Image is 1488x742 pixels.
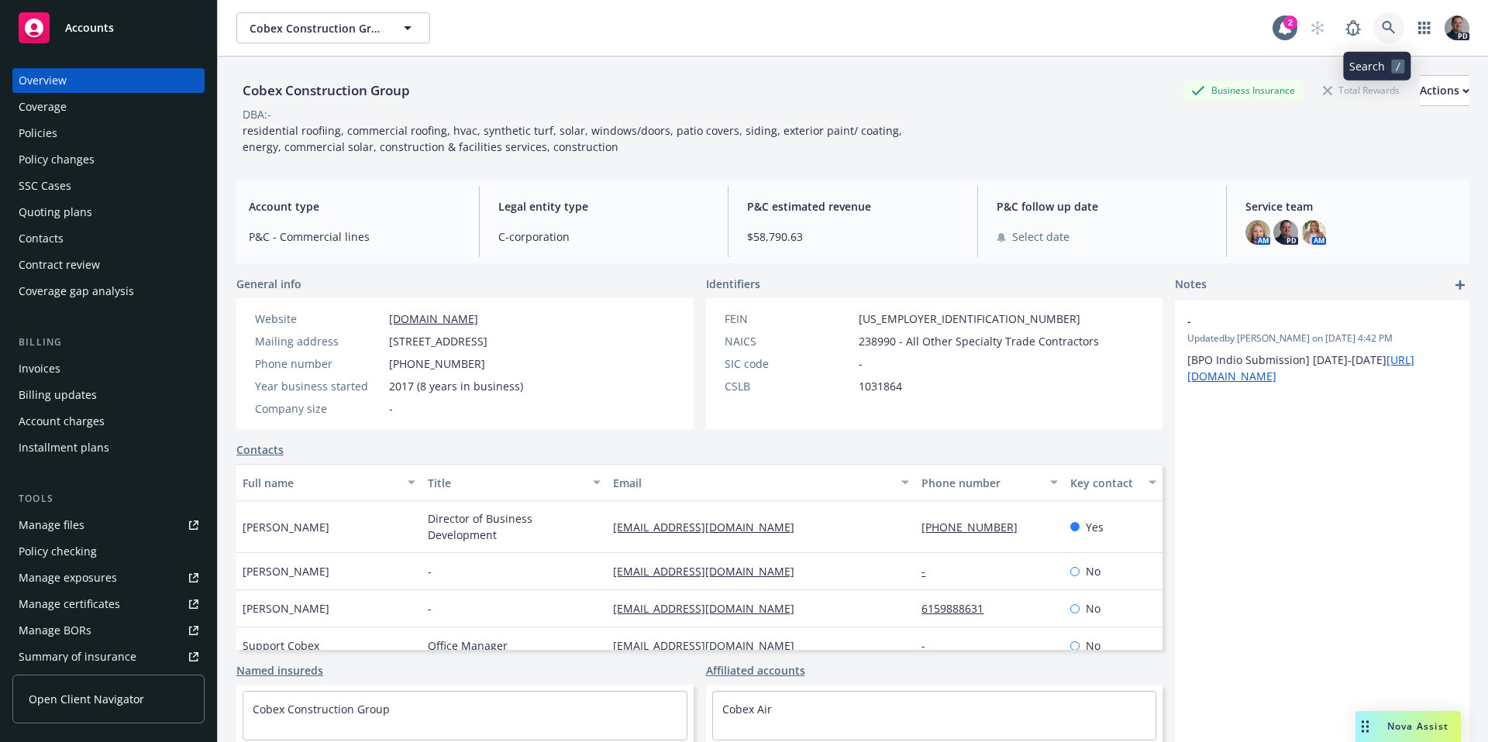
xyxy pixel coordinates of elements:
a: Contacts [12,226,205,251]
span: [STREET_ADDRESS] [389,333,487,349]
a: 6159888631 [921,601,996,616]
a: [EMAIL_ADDRESS][DOMAIN_NAME] [613,638,807,653]
a: Cobex Air [722,702,772,716]
span: Service team [1245,198,1457,215]
a: [DOMAIN_NAME] [389,311,478,326]
a: add [1451,276,1469,294]
span: - [428,600,432,617]
div: Policy changes [19,147,95,172]
div: Quoting plans [19,200,92,225]
span: [PHONE_NUMBER] [389,356,485,372]
a: Affiliated accounts [706,662,805,678]
span: No [1086,563,1100,579]
span: Identifiers [706,276,760,292]
span: - [859,356,863,372]
div: Mailing address [255,333,383,349]
img: photo [1445,15,1469,40]
div: Business Insurance [1183,81,1303,100]
div: Full name [243,475,398,491]
a: - [921,564,938,579]
a: Invoices [12,356,205,381]
a: [EMAIL_ADDRESS][DOMAIN_NAME] [613,601,807,616]
span: No [1086,637,1100,654]
a: - [921,638,938,653]
span: [PERSON_NAME] [243,600,329,617]
span: Nova Assist [1387,720,1448,733]
a: Coverage gap analysis [12,279,205,304]
button: Phone number [915,464,1063,501]
span: Cobex Construction Group [250,20,384,36]
a: Search [1373,12,1404,43]
a: Accounts [12,6,205,50]
img: photo [1245,220,1270,245]
div: Account charges [19,409,105,434]
div: Email [613,475,892,491]
span: No [1086,600,1100,617]
div: Billing [12,335,205,350]
button: Email [607,464,915,501]
button: Key contact [1064,464,1162,501]
button: Title [422,464,607,501]
span: Open Client Navigator [29,691,144,707]
div: SIC code [725,356,852,372]
a: SSC Cases [12,173,205,198]
div: 2 [1283,15,1297,29]
div: Manage BORs [19,618,91,643]
span: Select date [1012,228,1069,245]
div: Summary of insurance [19,644,136,669]
span: P&C follow up date [997,198,1208,215]
span: - [428,563,432,579]
a: Policies [12,121,205,146]
div: Manage certificates [19,592,120,617]
a: Policy checking [12,539,205,564]
div: Title [428,475,584,491]
a: Start snowing [1302,12,1333,43]
div: SSC Cases [19,173,71,198]
a: Manage certificates [12,592,205,617]
div: CSLB [725,378,852,394]
span: Updated by [PERSON_NAME] on [DATE] 4:42 PM [1187,331,1457,345]
div: Phone number [921,475,1040,491]
a: Report a Bug [1338,12,1369,43]
div: Tools [12,491,205,507]
a: Coverage [12,94,205,119]
div: Contract review [19,252,100,277]
span: Notes [1175,276,1207,294]
span: [PERSON_NAME] [243,519,329,535]
span: Support Cobex [243,637,319,654]
div: Installment plans [19,435,109,460]
span: 2017 (8 years in business) [389,378,523,394]
div: Coverage [19,94,67,119]
div: -Updatedby [PERSON_NAME] on [DATE] 4:42 PM[BPO Indio Submission] [DATE]-[DATE][URL][DOMAIN_NAME] [1175,301,1469,397]
span: Accounts [65,22,114,34]
div: Manage exposures [19,565,117,590]
div: Total Rewards [1315,81,1407,100]
a: Contacts [236,441,284,458]
span: [US_EMPLOYER_IDENTIFICATION_NUMBER] [859,311,1080,327]
div: Company size [255,400,383,417]
span: Legal entity type [498,198,710,215]
p: [BPO Indio Submission] [DATE]-[DATE] [1187,352,1457,384]
div: FEIN [725,311,852,327]
div: NAICS [725,333,852,349]
button: Full name [236,464,422,501]
div: Billing updates [19,383,97,407]
img: photo [1273,220,1298,245]
div: Policy checking [19,539,97,564]
div: Cobex Construction Group [236,81,416,101]
span: Manage exposures [12,565,205,590]
a: [EMAIL_ADDRESS][DOMAIN_NAME] [613,520,807,534]
span: [PERSON_NAME] [243,563,329,579]
div: Actions [1420,76,1469,105]
div: Invoices [19,356,60,381]
span: 1031864 [859,378,902,394]
span: Account type [249,198,460,215]
span: Yes [1086,519,1104,535]
a: [EMAIL_ADDRESS][DOMAIN_NAME] [613,564,807,579]
a: Billing updates [12,383,205,407]
span: - [1187,313,1417,329]
span: 238990 - All Other Specialty Trade Contractors [859,333,1099,349]
span: residential roofiing, commercial roofing, hvac, synthetic turf, solar, windows/doors, patio cover... [243,123,905,154]
a: [PHONE_NUMBER] [921,520,1030,534]
img: photo [1301,220,1326,245]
